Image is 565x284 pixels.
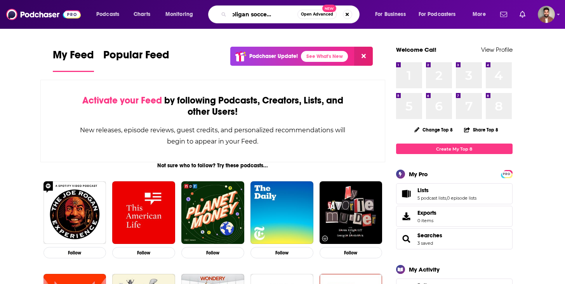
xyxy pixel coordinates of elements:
[417,232,442,239] a: Searches
[481,46,513,53] a: View Profile
[103,48,169,66] span: Popular Feed
[40,162,386,169] div: Not sure who to follow? Try these podcasts...
[297,10,337,19] button: Open AdvancedNew
[538,6,555,23] img: User Profile
[80,95,346,117] div: by following Podcasts, Creators, Lists, and other Users!
[396,144,513,154] a: Create My Top 8
[129,8,155,21] a: Charts
[502,171,511,177] span: PRO
[464,122,499,137] button: Share Top 8
[112,247,175,258] button: Follow
[322,5,336,12] span: New
[417,209,436,216] span: Exports
[414,8,467,21] button: open menu
[396,206,513,227] a: Exports
[538,6,555,23] button: Show profile menu
[396,46,436,53] a: Welcome Cal!
[53,48,94,66] span: My Feed
[375,9,406,20] span: For Business
[538,6,555,23] span: Logged in as calmonaghan
[91,8,129,21] button: open menu
[6,7,81,22] img: Podchaser - Follow, Share and Rate Podcasts
[516,8,528,21] a: Show notifications dropdown
[417,240,433,246] a: 3 saved
[409,170,428,178] div: My Pro
[96,9,119,20] span: Podcasts
[229,8,297,21] input: Search podcasts, credits, & more...
[134,9,150,20] span: Charts
[216,5,367,23] div: Search podcasts, credits, & more...
[417,187,429,194] span: Lists
[447,195,476,201] a: 0 episode lists
[409,266,440,273] div: My Activity
[165,9,193,20] span: Monitoring
[301,51,348,62] a: See What's New
[181,181,244,244] img: Planet Money
[301,12,333,16] span: Open Advanced
[250,247,313,258] button: Follow
[82,95,162,106] span: Activate your Feed
[53,48,94,72] a: My Feed
[417,218,436,223] span: 0 items
[473,9,486,20] span: More
[497,8,510,21] a: Show notifications dropdown
[43,181,106,244] img: The Joe Rogan Experience
[399,211,414,222] span: Exports
[399,188,414,199] a: Lists
[250,181,313,244] img: The Daily
[410,125,458,135] button: Change Top 8
[399,233,414,244] a: Searches
[446,195,447,201] span: ,
[396,228,513,249] span: Searches
[502,171,511,177] a: PRO
[249,53,298,60] p: Podchaser Update!
[370,8,415,21] button: open menu
[80,124,346,147] div: New releases, episode reviews, guest credits, and personalized recommendations will begin to appe...
[419,9,456,20] span: For Podcasters
[417,195,446,201] a: 5 podcast lists
[320,247,382,258] button: Follow
[320,181,382,244] img: My Favorite Murder with Karen Kilgariff and Georgia Hardstark
[467,8,495,21] button: open menu
[103,48,169,72] a: Popular Feed
[417,187,476,194] a: Lists
[160,8,203,21] button: open menu
[181,247,244,258] button: Follow
[112,181,175,244] img: This American Life
[43,247,106,258] button: Follow
[396,183,513,204] span: Lists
